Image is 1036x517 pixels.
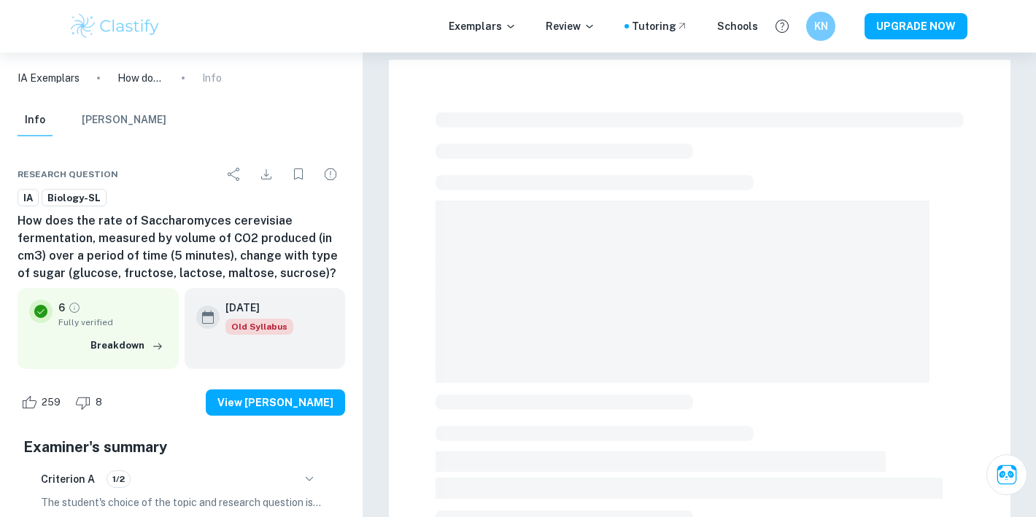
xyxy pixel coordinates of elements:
[18,104,53,136] button: Info
[23,436,339,458] h5: Examiner's summary
[42,191,106,206] span: Biology-SL
[18,189,39,207] a: IA
[58,300,65,316] p: 6
[206,389,345,416] button: View [PERSON_NAME]
[632,18,688,34] a: Tutoring
[71,391,110,414] div: Dislike
[82,104,166,136] button: [PERSON_NAME]
[806,12,835,41] button: KN
[449,18,517,34] p: Exemplars
[225,319,293,335] div: Starting from the May 2025 session, the Biology IA requirements have changed. It's OK to refer to...
[252,160,281,189] div: Download
[107,473,130,486] span: 1/2
[18,191,38,206] span: IA
[34,395,69,410] span: 259
[202,70,222,86] p: Info
[18,168,118,181] span: Research question
[58,316,167,329] span: Fully verified
[225,300,282,316] h6: [DATE]
[316,160,345,189] div: Report issue
[220,160,249,189] div: Share
[225,319,293,335] span: Old Syllabus
[284,160,313,189] div: Bookmark
[546,18,595,34] p: Review
[68,301,81,314] a: Grade fully verified
[69,12,161,41] img: Clastify logo
[117,70,164,86] p: How does the rate of Saccharomyces cerevisiae fermentation, measured by volume of CO2 produced (i...
[18,212,345,282] h6: How does the rate of Saccharomyces cerevisiae fermentation, measured by volume of CO2 produced (i...
[717,18,758,34] a: Schools
[88,395,110,410] span: 8
[18,70,80,86] a: IA Exemplars
[41,471,95,487] h6: Criterion A
[41,494,322,510] p: The student's choice of the topic and research question is well-justified through personal releva...
[42,189,107,207] a: Biology-SL
[865,13,967,39] button: UPGRADE NOW
[986,454,1027,495] button: Ask Clai
[770,14,795,39] button: Help and Feedback
[813,18,830,34] h6: KN
[18,391,69,414] div: Like
[87,335,167,357] button: Breakdown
